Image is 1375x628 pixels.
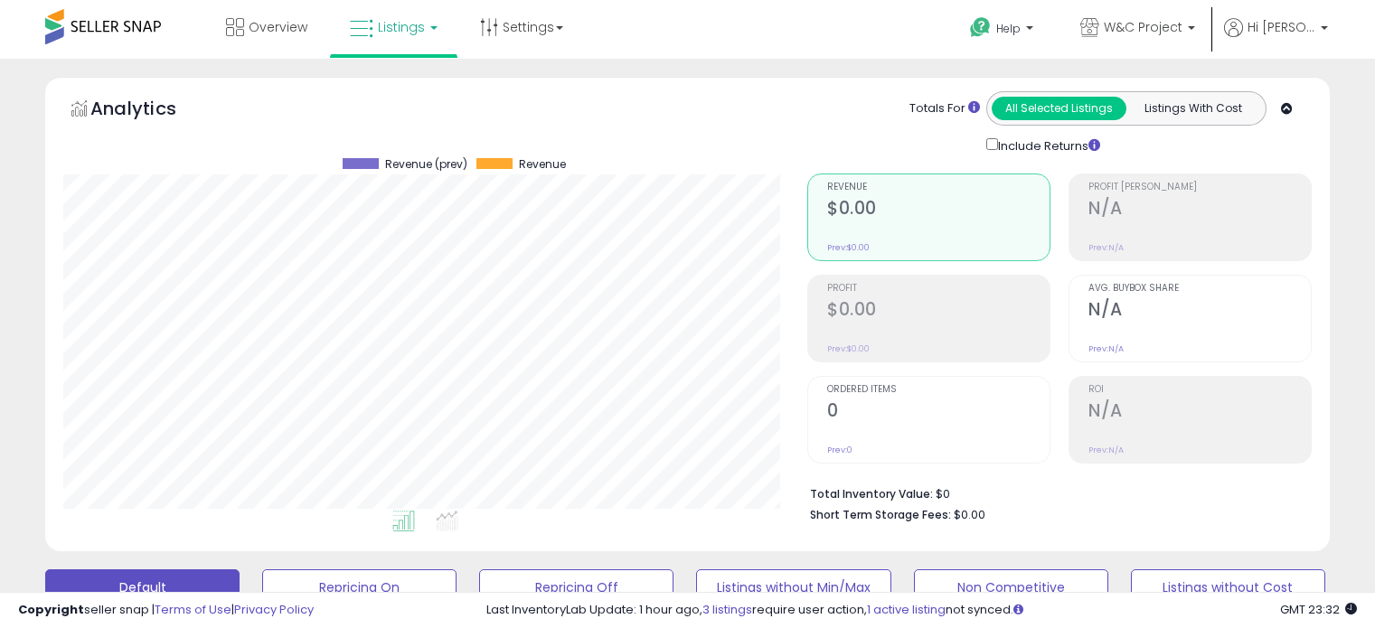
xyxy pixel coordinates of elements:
span: Revenue [827,183,1050,192]
span: Hi [PERSON_NAME] [1248,18,1315,36]
li: $0 [810,482,1298,503]
div: seller snap | | [18,602,314,619]
small: Prev: $0.00 [827,242,870,253]
span: 2025-08-12 23:32 GMT [1280,601,1357,618]
h2: N/A [1088,400,1311,425]
span: Profit [827,284,1050,294]
span: W&C Project [1104,18,1182,36]
span: Listings [378,18,425,36]
b: Short Term Storage Fees: [810,507,951,522]
h2: $0.00 [827,299,1050,323]
button: Listings without Cost [1131,569,1325,605]
span: Ordered Items [827,385,1050,395]
a: Help [956,3,1051,59]
b: Total Inventory Value: [810,486,933,501]
i: Get Help [969,16,992,39]
small: Prev: N/A [1088,343,1124,354]
div: Totals For [909,100,980,117]
span: Revenue (prev) [385,158,467,171]
h2: N/A [1088,299,1311,323]
h2: N/A [1088,198,1311,222]
h2: 0 [827,400,1050,425]
button: Repricing On [262,569,457,605]
a: Hi [PERSON_NAME] [1224,18,1328,59]
button: Non Competitive [914,569,1108,605]
a: Terms of Use [155,601,231,618]
span: Revenue [519,158,566,171]
button: Listings without Min/Max [696,569,890,605]
button: Listings With Cost [1125,97,1260,120]
button: Default [45,569,240,605]
div: Include Returns [973,135,1122,155]
a: 3 listings [702,601,752,618]
span: $0.00 [954,506,985,523]
h2: $0.00 [827,198,1050,222]
small: Prev: 0 [827,445,852,455]
strong: Copyright [18,601,84,618]
button: Repricing Off [479,569,673,605]
a: 1 active listing [867,601,946,618]
span: ROI [1088,385,1311,395]
h5: Analytics [90,96,212,126]
small: Prev: N/A [1088,445,1124,455]
a: Privacy Policy [234,601,314,618]
span: Overview [249,18,307,36]
span: Avg. Buybox Share [1088,284,1311,294]
button: All Selected Listings [992,97,1126,120]
span: Profit [PERSON_NAME] [1088,183,1311,192]
div: Last InventoryLab Update: 1 hour ago, require user action, not synced. [486,602,1357,619]
small: Prev: $0.00 [827,343,870,354]
span: Help [996,21,1021,36]
small: Prev: N/A [1088,242,1124,253]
